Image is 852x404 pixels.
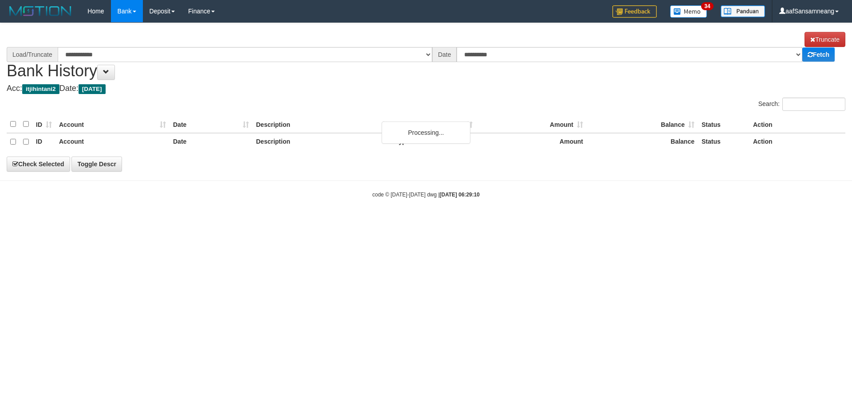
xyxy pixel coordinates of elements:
[802,47,835,62] a: Fetch
[170,116,252,133] th: Date
[476,116,587,133] th: Amount
[22,84,59,94] span: itjihintani2
[392,116,476,133] th: Type
[382,122,470,144] div: Processing...
[7,47,58,62] div: Load/Truncate
[758,98,845,111] label: Search:
[170,133,252,150] th: Date
[805,32,845,47] a: Truncate
[587,116,698,133] th: Balance
[782,98,845,111] input: Search:
[55,133,170,150] th: Account
[698,116,749,133] th: Status
[701,2,713,10] span: 34
[252,116,392,133] th: Description
[7,157,70,172] a: Check Selected
[698,133,749,150] th: Status
[670,5,707,18] img: Button%20Memo.svg
[79,84,106,94] span: [DATE]
[432,47,457,62] div: Date
[252,133,392,150] th: Description
[32,133,55,150] th: ID
[721,5,765,17] img: panduan.png
[749,133,845,150] th: Action
[476,133,587,150] th: Amount
[440,192,480,198] strong: [DATE] 06:29:10
[749,116,845,133] th: Action
[55,116,170,133] th: Account
[612,5,657,18] img: Feedback.jpg
[372,192,480,198] small: code © [DATE]-[DATE] dwg |
[7,84,845,93] h4: Acc: Date:
[32,116,55,133] th: ID
[71,157,122,172] a: Toggle Descr
[7,4,74,18] img: MOTION_logo.png
[587,133,698,150] th: Balance
[7,32,845,80] h1: Bank History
